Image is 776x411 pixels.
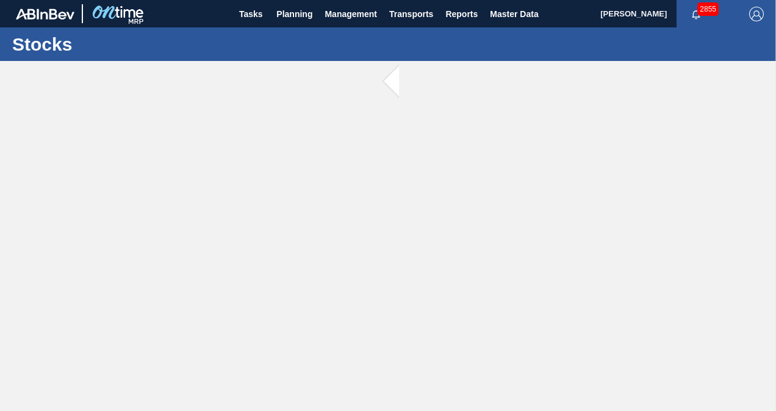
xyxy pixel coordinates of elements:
[237,7,264,21] span: Tasks
[490,7,538,21] span: Master Data
[445,7,478,21] span: Reports
[677,5,716,23] button: Notifications
[16,9,74,20] img: TNhmsLtSVTkK8tSr43FrP2fwEKptu5GPRR3wAAAABJRU5ErkJggg==
[697,2,719,16] span: 2855
[389,7,433,21] span: Transports
[749,7,764,21] img: Logout
[276,7,312,21] span: Planning
[325,7,377,21] span: Management
[12,37,229,51] h1: Stocks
